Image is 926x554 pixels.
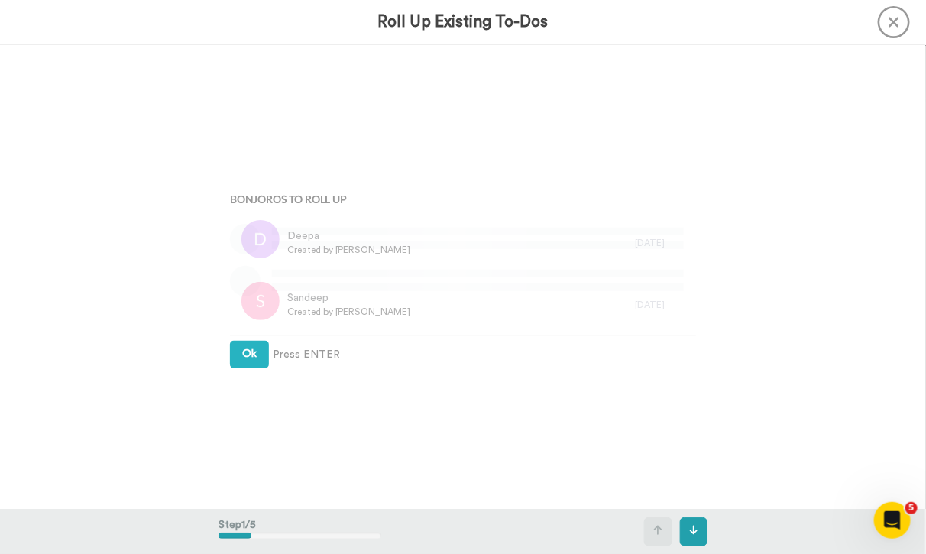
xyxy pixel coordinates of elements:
span: Created by [PERSON_NAME] [287,306,410,318]
div: [DATE] [635,237,688,249]
span: Created by [PERSON_NAME] [287,244,410,256]
span: Press ENTER [273,347,340,362]
h3: Roll Up Existing To-Dos [378,13,549,31]
img: d.png [241,220,280,258]
h4: Bonjoros To Roll Up [230,193,696,205]
span: Ok [242,348,257,359]
div: Step 1 / 5 [219,510,381,554]
img: s.png [241,282,280,320]
iframe: Intercom live chat [874,502,911,539]
span: 5 [905,502,918,514]
button: Ok [230,341,269,368]
span: Sandeep [287,290,410,306]
div: [DATE] [635,299,688,311]
span: Deepa [287,228,410,244]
